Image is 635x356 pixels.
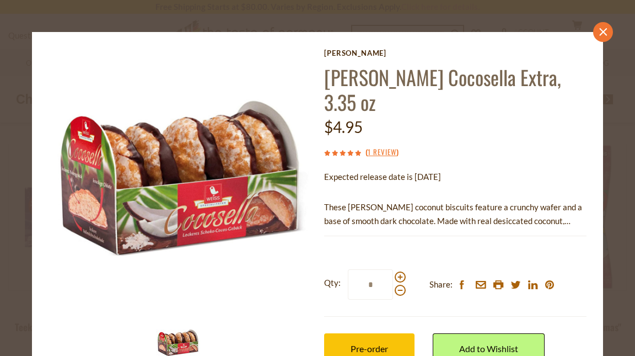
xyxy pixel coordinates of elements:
input: Qty: [348,269,393,300]
img: Weiss Cocosella Extra, 3.35 oz [50,49,309,308]
span: ( ) [365,146,399,157]
a: [PERSON_NAME] Cocosella Extra, 3.35 oz [324,62,561,116]
p: Expected release date is [DATE] [324,170,586,184]
span: $4.95 [324,118,363,136]
span: These [PERSON_NAME] coconut biscuits feature a crunchy wafer and a base of smooth dark chocolate.... [324,202,582,253]
span: Share: [429,278,453,291]
span: Pre-order [351,343,388,354]
strong: Qty: [324,276,341,290]
a: 1 Review [368,146,396,158]
a: [PERSON_NAME] [324,49,586,57]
